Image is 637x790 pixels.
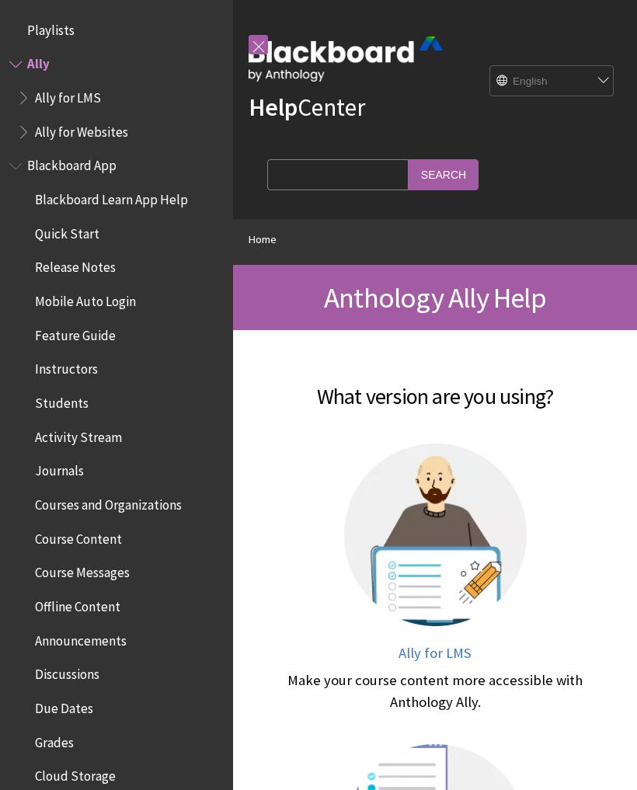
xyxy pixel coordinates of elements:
[27,51,50,72] span: Ally
[35,390,89,411] span: Students
[35,119,128,140] span: Ally for Websites
[35,186,188,207] span: Blackboard Learn App Help
[35,661,99,682] span: Discussions
[35,255,116,276] span: Release Notes
[249,230,277,249] a: Home
[35,322,116,343] span: Feature Guide
[264,670,606,713] div: Make your course content more accessible with Anthology Ally.
[35,526,122,547] span: Course Content
[490,66,614,97] select: Site Language Selector
[9,51,224,145] nav: Book outline for Anthology Ally Help
[35,695,93,716] span: Due Dates
[264,444,606,713] a: Ally for LMS Make your course content more accessible with Anthology Ally.
[27,153,117,174] span: Blackboard App
[9,17,224,44] nav: Book outline for Playlists
[35,357,98,378] span: Instructors
[35,424,122,445] span: Activity Stream
[35,85,101,106] span: Ally for LMS
[35,628,127,649] span: Announcements
[409,159,479,190] input: Search
[27,17,75,38] span: Playlists
[35,560,130,581] span: Course Messages
[324,280,546,315] span: Anthology Ally Help
[249,92,365,123] a: HelpCenter
[35,492,182,513] span: Courses and Organizations
[249,92,298,123] strong: Help
[35,593,120,614] span: Offline Content
[35,288,136,309] span: Mobile Auto Login
[399,644,472,662] span: Ally for LMS
[249,37,443,82] img: Blackboard by Anthology
[35,458,84,479] span: Journals
[264,361,606,412] h2: What version are you using?
[35,729,74,750] span: Grades
[35,221,99,242] span: Quick Start
[35,763,116,784] span: Cloud Storage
